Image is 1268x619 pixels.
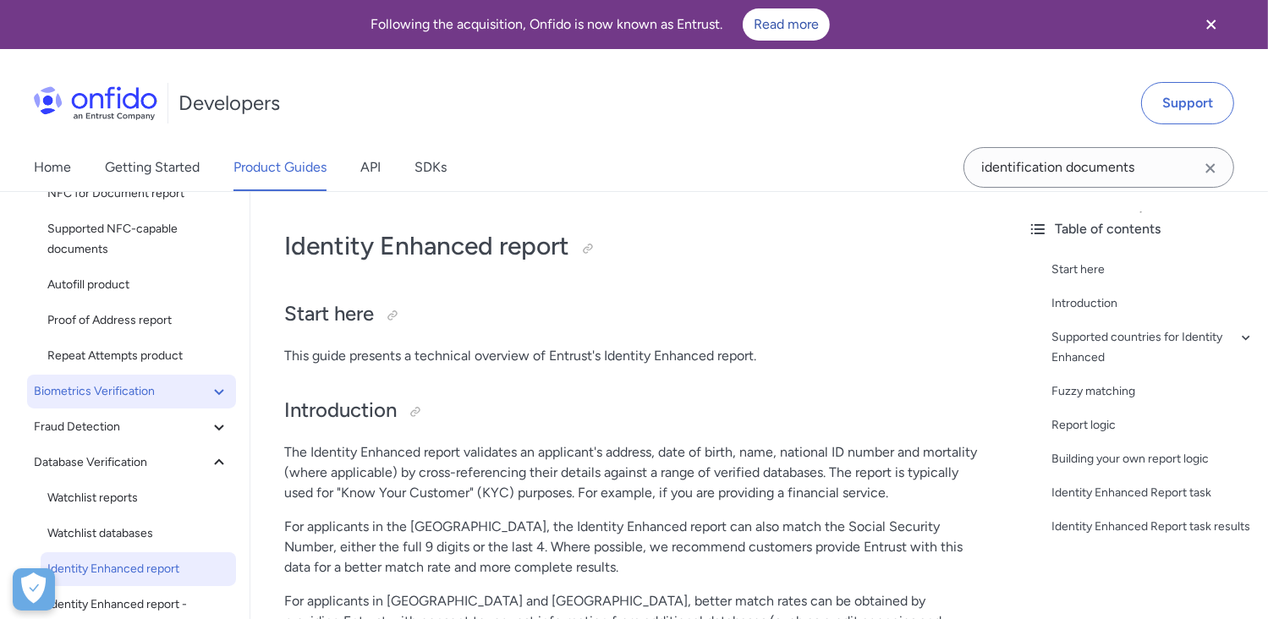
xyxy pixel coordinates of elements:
a: Start here [1051,260,1254,280]
span: Autofill product [47,275,229,295]
a: Identity Enhanced Report task [1051,483,1254,503]
button: Database Verification [27,446,236,479]
div: Cookie Preferences [13,568,55,611]
svg: Close banner [1201,14,1221,35]
h1: Identity Enhanced report [284,229,980,263]
div: Table of contents [1028,219,1254,239]
span: Database Verification [34,452,209,473]
button: Close banner [1180,3,1243,46]
a: Supported countries for Identity Enhanced [1051,327,1254,368]
a: Identity Enhanced report [41,552,236,586]
p: For applicants in the [GEOGRAPHIC_DATA], the Identity Enhanced report can also match the Social S... [284,517,980,578]
a: Introduction [1051,293,1254,314]
p: The Identity Enhanced report validates an applicant's address, date of birth, name, national ID n... [284,442,980,503]
a: Support [1141,82,1234,124]
a: Proof of Address report [41,304,236,337]
span: Fraud Detection [34,417,209,437]
button: Open Preferences [13,568,55,611]
span: Biometrics Verification [34,381,209,402]
button: Fraud Detection [27,410,236,444]
a: Supported NFC-capable documents [41,212,236,266]
a: Watchlist reports [41,481,236,515]
a: Getting Started [105,144,200,191]
a: NFC for Document report [41,177,236,211]
input: Onfido search input field [963,147,1234,188]
img: Onfido Logo [34,86,157,120]
span: Proof of Address report [47,310,229,331]
a: API [360,144,381,191]
a: Building your own report logic [1051,449,1254,469]
span: Supported NFC-capable documents [47,219,229,260]
button: Biometrics Verification [27,375,236,408]
a: Identity Enhanced Report task results [1051,517,1254,537]
span: NFC for Document report [47,184,229,204]
span: Identity Enhanced report [47,559,229,579]
a: Home [34,144,71,191]
a: Product Guides [233,144,327,191]
a: Repeat Attempts product [41,339,236,373]
span: Watchlist databases [47,523,229,544]
h1: Developers [178,90,280,117]
span: Repeat Attempts product [47,346,229,366]
a: Report logic [1051,415,1254,435]
h2: Introduction [284,397,980,425]
a: Fuzzy matching [1051,381,1254,402]
a: Read more [743,8,830,41]
div: Following the acquisition, Onfido is now known as Entrust. [20,8,1180,41]
svg: Clear search field button [1200,158,1221,178]
h2: Start here [284,300,980,329]
span: Watchlist reports [47,488,229,508]
a: SDKs [414,144,447,191]
a: Watchlist databases [41,517,236,551]
a: Autofill product [41,268,236,302]
p: This guide presents a technical overview of Entrust's Identity Enhanced report. [284,346,980,366]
